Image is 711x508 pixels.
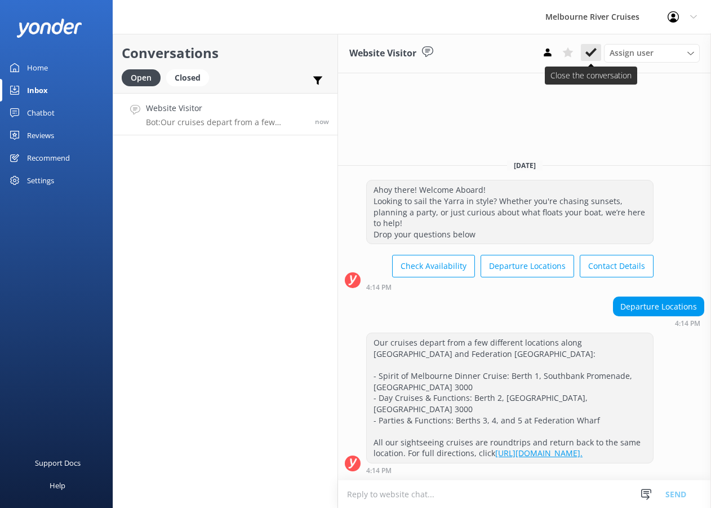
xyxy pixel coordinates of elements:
div: Chatbot [27,101,55,124]
a: [URL][DOMAIN_NAME]. [495,448,583,458]
h4: Website Visitor [146,102,306,114]
div: Assign User [604,44,700,62]
button: Contact Details [580,255,654,277]
div: 04:14pm 18-Aug-2025 (UTC +10:00) Australia/Sydney [613,319,704,327]
strong: 4:14 PM [366,467,392,474]
h3: Website Visitor [349,46,416,61]
img: yonder-white-logo.png [17,19,82,37]
div: Open [122,69,161,86]
button: Departure Locations [481,255,574,277]
button: Check Availability [392,255,475,277]
strong: 4:14 PM [675,320,700,327]
span: 04:14pm 18-Aug-2025 (UTC +10:00) Australia/Sydney [315,117,329,126]
div: 04:14pm 18-Aug-2025 (UTC +10:00) Australia/Sydney [366,283,654,291]
div: Departure Locations [614,297,704,316]
a: Closed [166,71,215,83]
a: Website VisitorBot:Our cruises depart from a few different locations along [GEOGRAPHIC_DATA] and ... [113,93,337,135]
div: Home [27,56,48,79]
div: Recommend [27,147,70,169]
strong: 4:14 PM [366,284,392,291]
div: Ahoy there! Welcome Aboard! Looking to sail the Yarra in style? Whether you're chasing sunsets, p... [367,180,653,244]
div: Support Docs [35,452,81,474]
a: Open [122,71,166,83]
h2: Conversations [122,42,329,64]
div: Help [50,474,65,497]
div: 04:14pm 18-Aug-2025 (UTC +10:00) Australia/Sydney [366,466,654,474]
div: Reviews [27,124,54,147]
span: [DATE] [507,161,543,170]
div: Our cruises depart from a few different locations along [GEOGRAPHIC_DATA] and Federation [GEOGRAP... [367,333,653,463]
div: Closed [166,69,209,86]
div: Settings [27,169,54,192]
span: Assign user [610,47,654,59]
p: Bot: Our cruises depart from a few different locations along [GEOGRAPHIC_DATA] and Federation [GE... [146,117,306,127]
div: Inbox [27,79,48,101]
